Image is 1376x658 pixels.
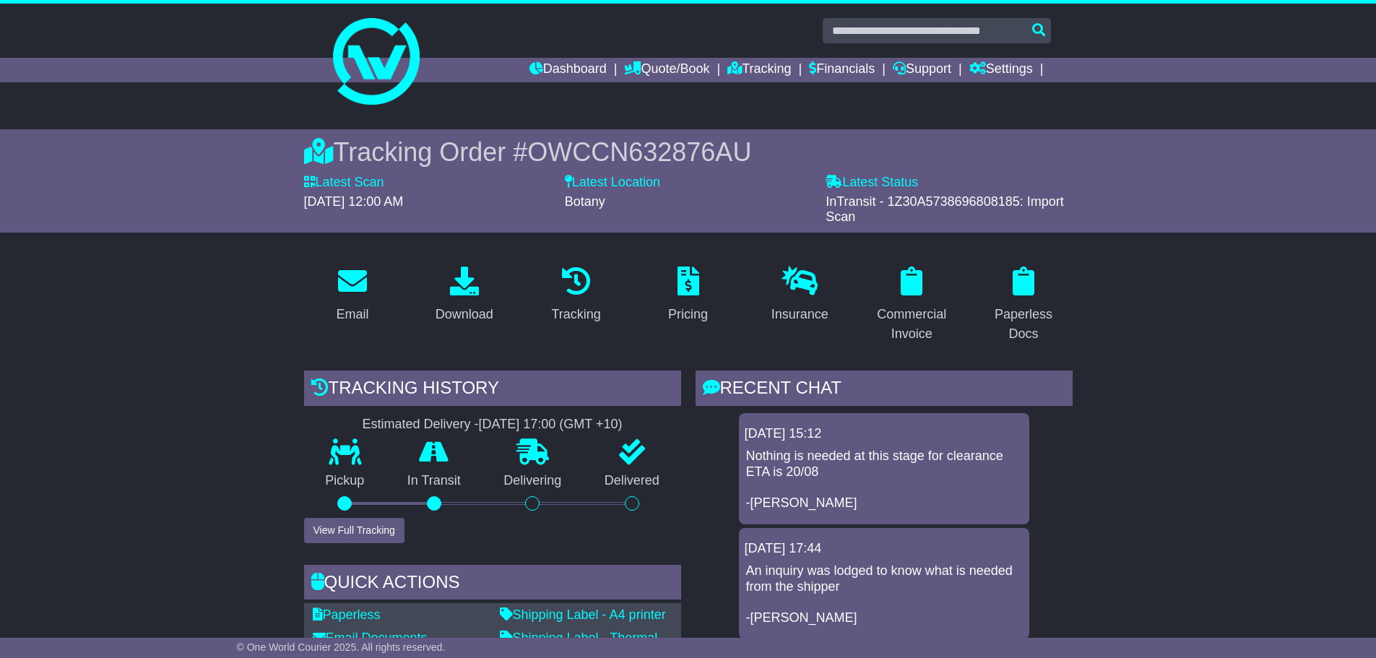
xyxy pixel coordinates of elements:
p: Nothing is needed at this stage for clearance ETA is 20/08 -[PERSON_NAME] [746,449,1022,511]
label: Latest Status [826,175,918,191]
a: Support [893,58,951,82]
span: Botany [565,194,605,209]
a: Email Documents [313,631,428,645]
a: Financials [809,58,875,82]
div: [DATE] 17:44 [745,541,1024,557]
div: [DATE] 17:00 (GMT +10) [479,417,623,433]
a: Email [326,261,378,329]
p: Delivered [583,473,681,489]
p: An inquiry was lodged to know what is needed from the shipper -[PERSON_NAME] [746,563,1022,625]
div: [DATE] 15:12 [745,426,1024,442]
div: Insurance [771,305,828,324]
span: OWCCN632876AU [527,137,751,167]
span: InTransit - 1Z30A5738696808185: Import Scan [826,194,1064,225]
a: Insurance [762,261,838,329]
div: Pricing [668,305,708,324]
span: [DATE] 12:00 AM [304,194,404,209]
a: Shipping Label - A4 printer [500,607,666,622]
a: Paperless Docs [975,261,1073,349]
a: Tracking [542,261,610,329]
p: In Transit [386,473,483,489]
a: Download [426,261,503,329]
div: Estimated Delivery - [304,417,681,433]
a: Dashboard [529,58,607,82]
label: Latest Location [565,175,660,191]
div: Tracking [551,305,600,324]
a: Tracking [727,58,791,82]
a: Quote/Book [624,58,709,82]
div: Tracking history [304,371,681,410]
button: View Full Tracking [304,518,404,543]
div: Quick Actions [304,565,681,604]
p: Delivering [483,473,584,489]
label: Latest Scan [304,175,384,191]
a: Settings [969,58,1033,82]
div: Paperless Docs [985,305,1063,344]
a: Commercial Invoice [863,261,961,349]
div: RECENT CHAT [696,371,1073,410]
span: © One World Courier 2025. All rights reserved. [237,641,446,653]
div: Tracking Order # [304,137,1073,168]
div: Commercial Invoice [873,305,951,344]
p: Pickup [304,473,386,489]
div: Download [436,305,493,324]
a: Pricing [659,261,717,329]
a: Paperless [313,607,381,622]
div: Email [336,305,368,324]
